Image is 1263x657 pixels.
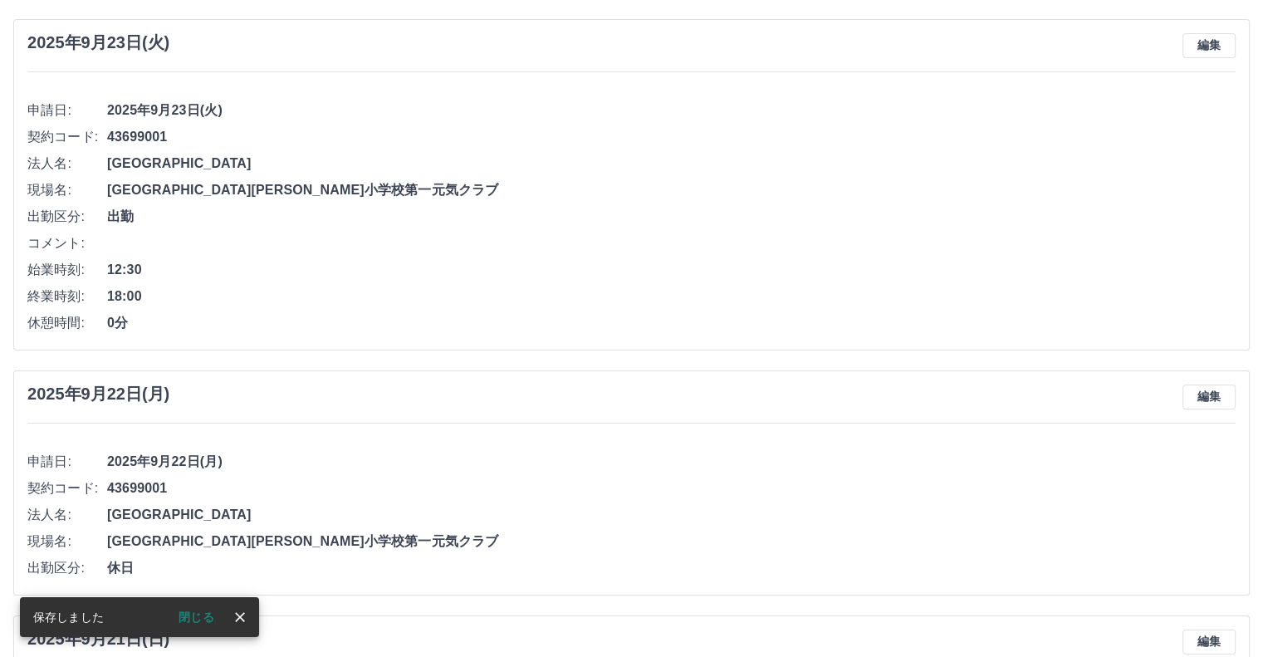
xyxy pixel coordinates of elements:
[27,207,107,227] span: 出勤区分:
[1182,33,1236,58] button: 編集
[27,452,107,472] span: 申請日:
[228,605,252,630] button: close
[27,478,107,498] span: 契約コード:
[107,558,1236,578] span: 休日
[107,207,1236,227] span: 出勤
[27,505,107,525] span: 法人名:
[165,605,228,630] button: 閉じる
[27,313,107,333] span: 休憩時間:
[33,602,104,632] div: 保存しました
[27,154,107,174] span: 法人名:
[27,127,107,147] span: 契約コード:
[27,260,107,280] span: 始業時刻:
[107,505,1236,525] span: [GEOGRAPHIC_DATA]
[27,287,107,306] span: 終業時刻:
[107,154,1236,174] span: [GEOGRAPHIC_DATA]
[27,532,107,552] span: 現場名:
[27,33,169,52] h3: 2025年9月23日(火)
[107,313,1236,333] span: 0分
[107,260,1236,280] span: 12:30
[107,287,1236,306] span: 18:00
[27,233,107,253] span: コメント:
[27,101,107,120] span: 申請日:
[107,180,1236,200] span: [GEOGRAPHIC_DATA][PERSON_NAME]小学校第一元気クラブ
[107,452,1236,472] span: 2025年9月22日(月)
[27,630,169,649] h3: 2025年9月21日(日)
[107,478,1236,498] span: 43699001
[27,180,107,200] span: 現場名:
[1182,630,1236,655] button: 編集
[1182,385,1236,409] button: 編集
[107,127,1236,147] span: 43699001
[107,532,1236,552] span: [GEOGRAPHIC_DATA][PERSON_NAME]小学校第一元気クラブ
[27,385,169,404] h3: 2025年9月22日(月)
[107,101,1236,120] span: 2025年9月23日(火)
[27,558,107,578] span: 出勤区分:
